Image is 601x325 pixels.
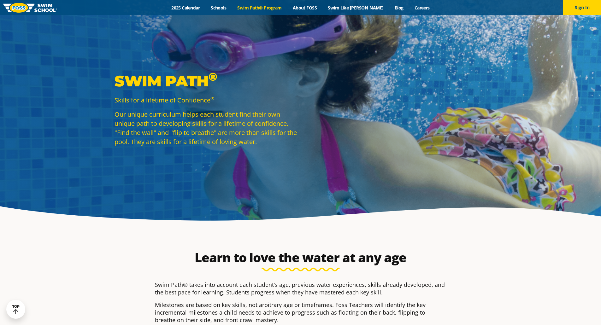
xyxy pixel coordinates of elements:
h2: Learn to love the water at any age [152,250,450,265]
a: Schools [205,5,232,11]
p: Skills for a lifetime of Confidence [115,96,298,105]
p: Our unique curriculum helps each student find their own unique path to developing skills for a li... [115,110,298,146]
a: About FOSS [287,5,322,11]
sup: ® [210,95,214,102]
a: Swim Path® Program [232,5,287,11]
div: TOP [12,305,20,314]
a: Careers [409,5,435,11]
p: Swim Path [115,72,298,90]
sup: ® [209,70,217,84]
a: 2025 Calendar [166,5,205,11]
p: Swim Path® takes into account each student’s age, previous water experiences, skills already deve... [155,281,446,296]
a: Swim Like [PERSON_NAME] [322,5,389,11]
img: FOSS Swim School Logo [3,3,57,13]
a: Blog [389,5,409,11]
p: Milestones are based on key skills, not arbitrary age or timeframes. Foss Teachers will identify ... [155,301,446,324]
